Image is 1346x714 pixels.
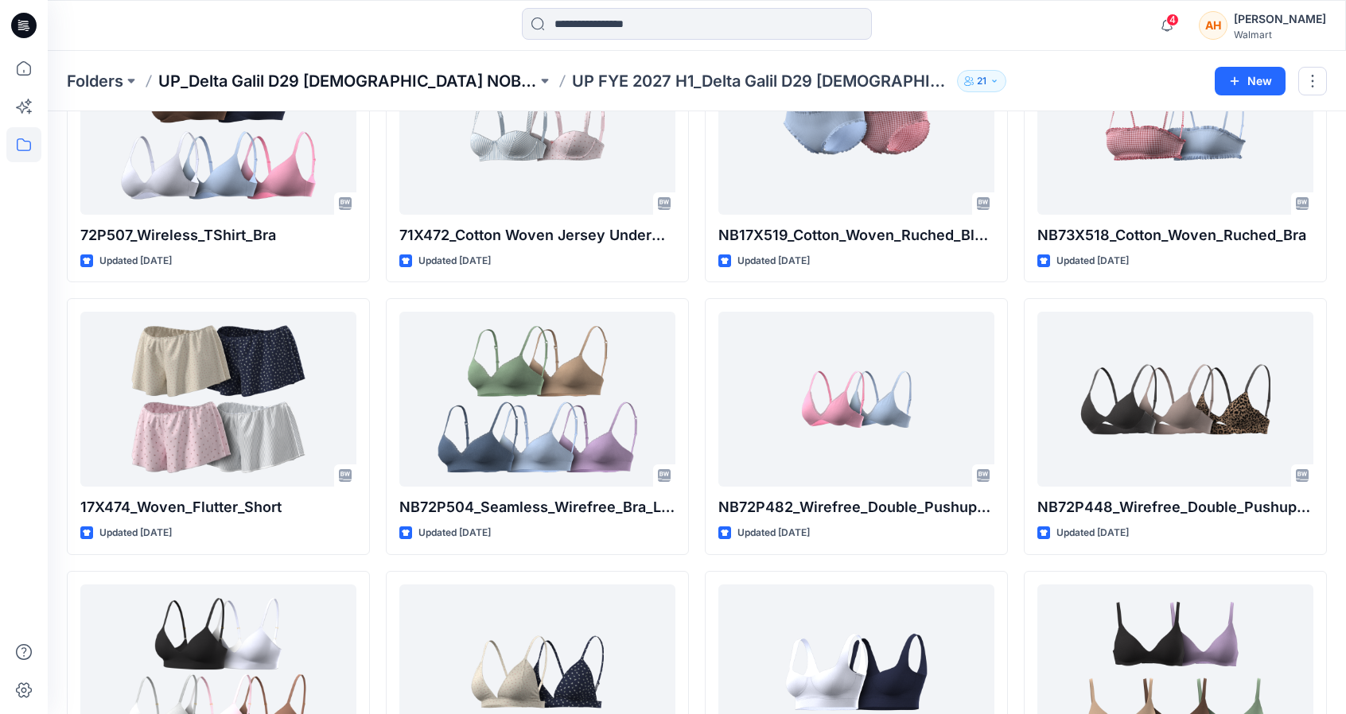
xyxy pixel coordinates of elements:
a: UP_Delta Galil D29 [DEMOGRAPHIC_DATA] NOBO Intimates [158,70,537,92]
p: Updated [DATE] [1056,253,1129,270]
p: NB17X519_Cotton_Woven_Ruched_Bloomer [718,224,994,246]
a: NB17X519_Cotton_Woven_Ruched_Bloomer [718,40,994,215]
p: UP FYE 2027 H1_Delta Galil D29 [DEMOGRAPHIC_DATA] NOBO Bras [572,70,951,92]
span: 4 [1166,14,1179,26]
a: NB73X518_Cotton_Woven_Ruched_Bra [1037,40,1313,215]
div: AH [1199,11,1227,40]
p: NB73X518_Cotton_Woven_Ruched_Bra [1037,224,1313,246]
p: Updated [DATE] [99,525,172,541]
p: Updated [DATE] [737,253,810,270]
p: 17X474_Woven_Flutter_Short [80,496,356,518]
p: Updated [DATE] [418,253,491,270]
p: 21 [977,72,986,90]
div: Walmart [1234,29,1326,41]
div: [PERSON_NAME] [1234,10,1326,29]
a: 17X474_Woven_Flutter_Short [80,312,356,487]
p: 71X472_Cotton Woven Jersey Underwire Bra [399,224,675,246]
a: 72P507_Wireless_TShirt_Bra [80,40,356,215]
button: 21 [957,70,1006,92]
a: Folders [67,70,123,92]
p: Updated [DATE] [418,525,491,541]
p: Updated [DATE] [1056,525,1129,541]
a: NB72P448_Wirefree_Double_Pushup_Bra [1037,312,1313,487]
p: NB72P482_Wirefree_Double_Pushup_Lace_Bra [718,496,994,518]
p: NB72P504_Seamless_Wirefree_Bra_Lace [399,496,675,518]
a: 71X472_Cotton Woven Jersey Underwire Bra [399,40,675,215]
p: Updated [DATE] [99,253,172,270]
p: NB72P448_Wirefree_Double_Pushup_Bra [1037,496,1313,518]
p: Updated [DATE] [737,525,810,541]
p: 72P507_Wireless_TShirt_Bra [80,224,356,246]
a: NB72P504_Seamless_Wirefree_Bra_Lace [399,312,675,487]
a: NB72P482_Wirefree_Double_Pushup_Lace_Bra [718,312,994,487]
button: New [1215,67,1286,95]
